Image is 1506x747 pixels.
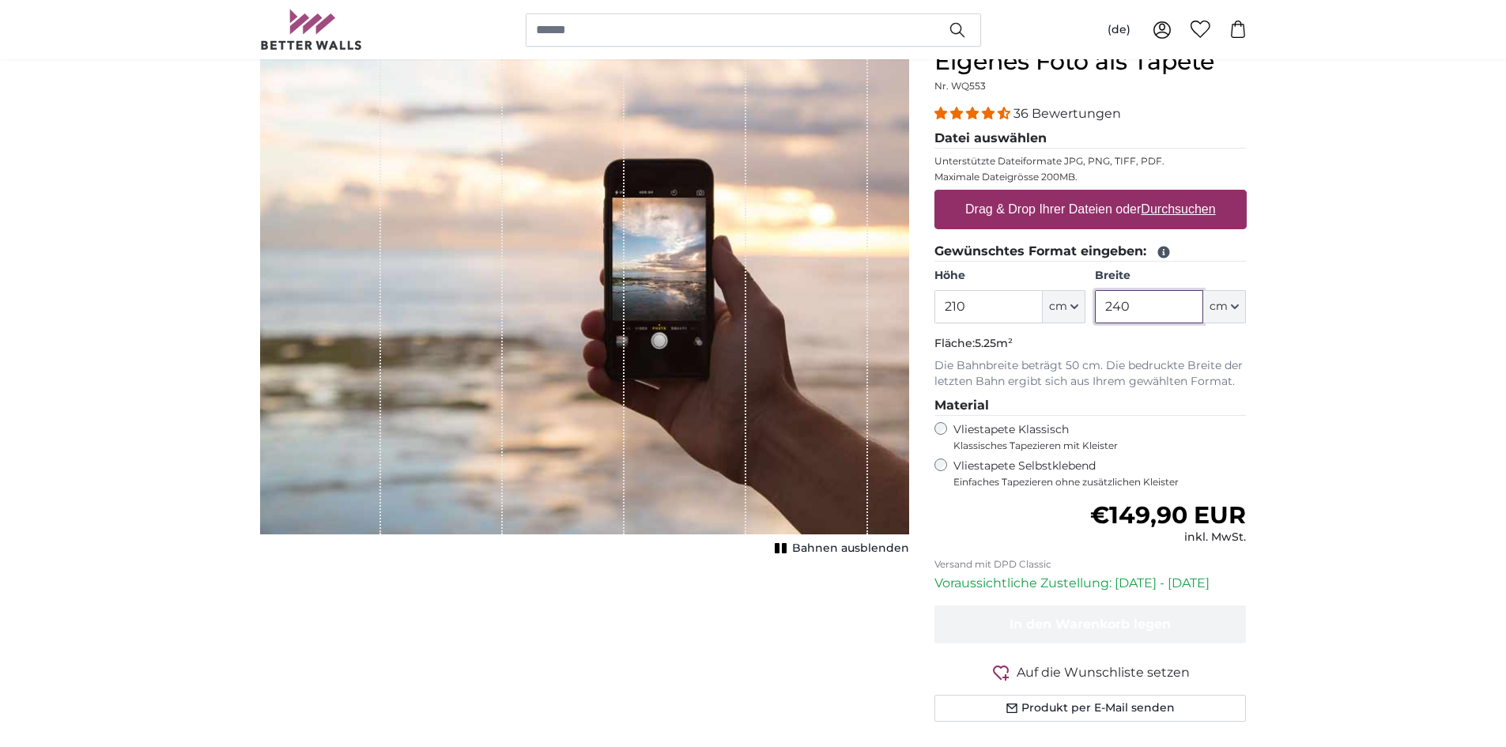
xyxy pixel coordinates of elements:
[934,129,1247,149] legend: Datei auswählen
[1095,268,1246,284] label: Breite
[260,47,909,560] div: 1 of 1
[953,440,1233,452] span: Klassisches Tapezieren mit Kleister
[953,422,1233,452] label: Vliestapete Klassisch
[934,662,1247,682] button: Auf die Wunschliste setzen
[1013,106,1121,121] span: 36 Bewertungen
[1095,16,1143,44] button: (de)
[934,336,1247,352] p: Fläche:
[1203,290,1246,323] button: cm
[260,9,363,50] img: Betterwalls
[1090,530,1246,545] div: inkl. MwSt.
[934,242,1247,262] legend: Gewünschtes Format eingeben:
[934,358,1247,390] p: Die Bahnbreite beträgt 50 cm. Die bedruckte Breite der letzten Bahn ergibt sich aus Ihrem gewählt...
[770,538,909,560] button: Bahnen ausblenden
[934,695,1247,722] button: Produkt per E-Mail senden
[1043,290,1085,323] button: cm
[934,171,1247,183] p: Maximale Dateigrösse 200MB.
[934,155,1247,168] p: Unterstützte Dateiformate JPG, PNG, TIFF, PDF.
[934,558,1247,571] p: Versand mit DPD Classic
[1017,663,1190,682] span: Auf die Wunschliste setzen
[934,606,1247,643] button: In den Warenkorb legen
[934,106,1013,121] span: 4.31 stars
[934,396,1247,416] legend: Material
[1141,202,1215,216] u: Durchsuchen
[953,476,1247,489] span: Einfaches Tapezieren ohne zusätzlichen Kleister
[1049,299,1067,315] span: cm
[934,268,1085,284] label: Höhe
[792,541,909,556] span: Bahnen ausblenden
[1090,500,1246,530] span: €149,90 EUR
[975,336,1013,350] span: 5.25m²
[1210,299,1228,315] span: cm
[934,574,1247,593] p: Voraussichtliche Zustellung: [DATE] - [DATE]
[934,47,1247,76] h1: Eigenes Foto als Tapete
[934,80,986,92] span: Nr. WQ553
[953,458,1247,489] label: Vliestapete Selbstklebend
[1010,617,1171,632] span: In den Warenkorb legen
[959,194,1222,225] label: Drag & Drop Ihrer Dateien oder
